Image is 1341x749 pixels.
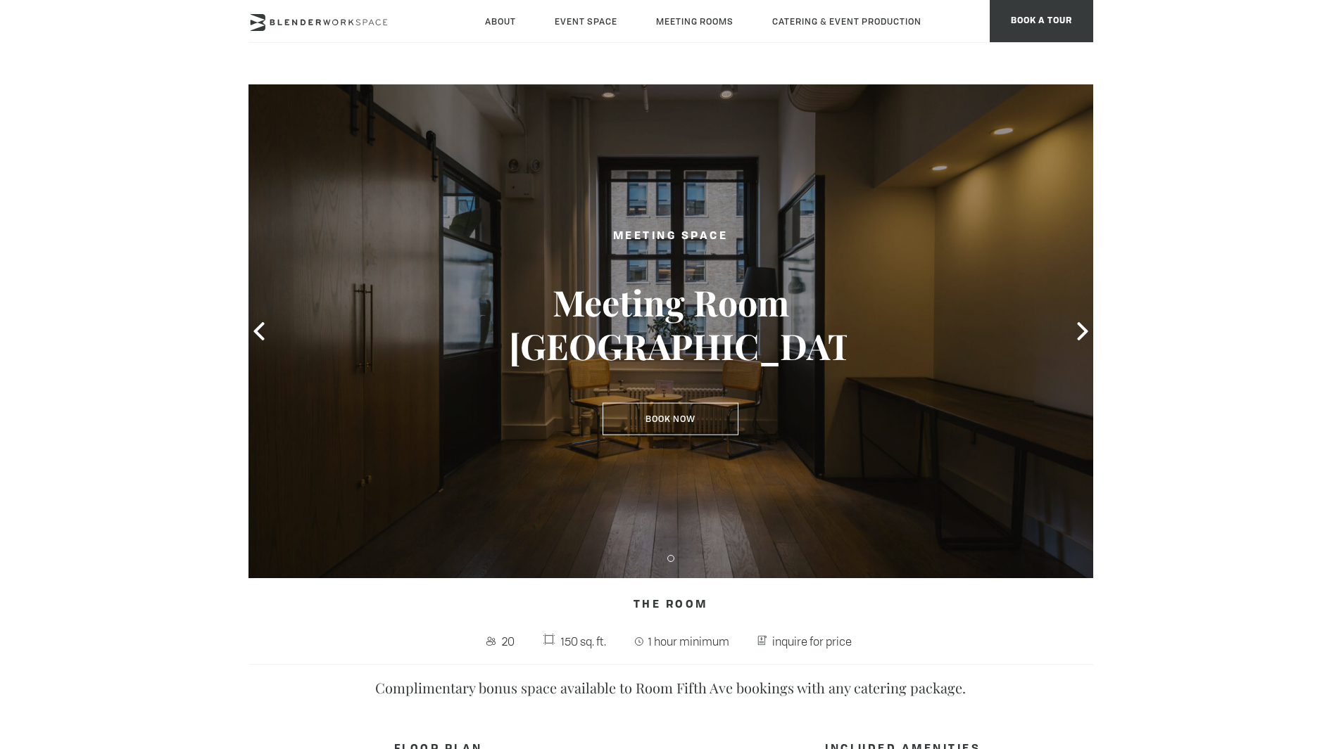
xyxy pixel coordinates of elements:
[509,228,833,245] h2: Meeting Space
[558,630,610,653] span: 150 sq. ft.
[319,676,1023,700] p: Complimentary bonus space available to Room Fifth Ave bookings with any catering package.
[646,630,734,653] span: 1 hour minimum
[769,630,855,653] span: inquire for price
[498,630,518,653] span: 20
[248,592,1093,619] h4: The Room
[603,403,738,435] a: Book Now
[509,281,833,368] h3: Meeting Room [GEOGRAPHIC_DATA]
